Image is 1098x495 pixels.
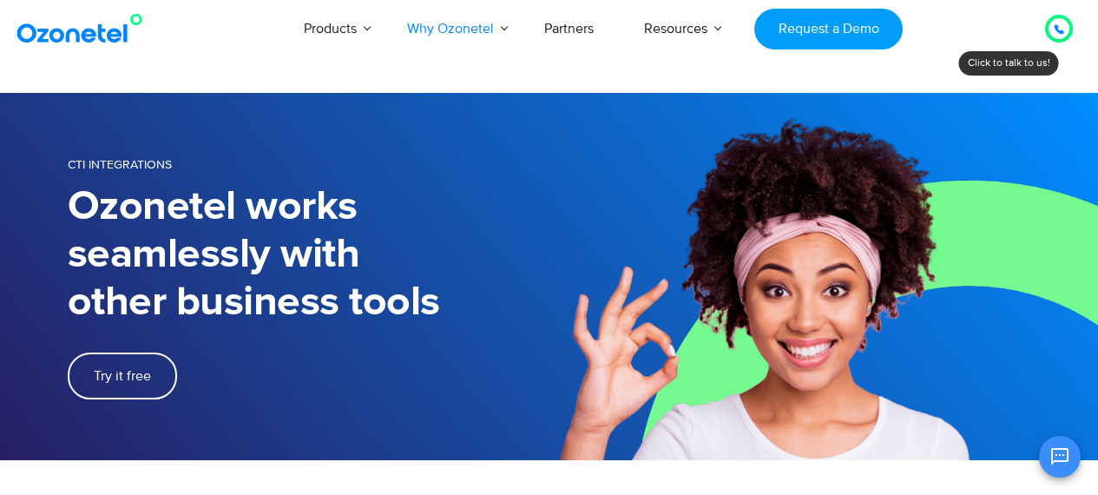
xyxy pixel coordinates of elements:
h1: Ozonetel works seamlessly with other business tools [68,183,549,327]
a: Request a Demo [754,9,903,49]
span: Try it free [94,369,151,383]
button: Open chat [1039,436,1081,478]
a: Try it free [68,353,177,399]
span: CTI Integrations [68,157,172,172]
